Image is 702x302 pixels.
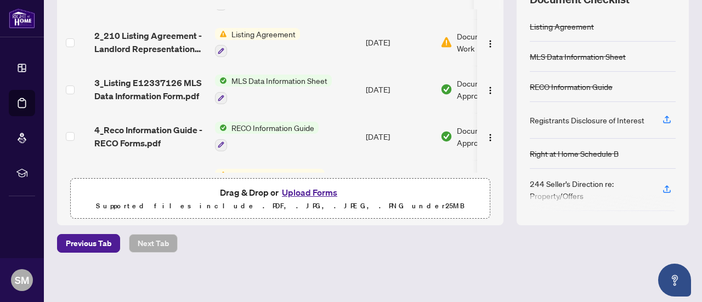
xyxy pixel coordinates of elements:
button: Logo [482,33,499,51]
span: Document Approved [457,77,525,101]
span: Drag & Drop orUpload FormsSupported files include .PDF, .JPG, .JPEG, .PNG under25MB [71,179,490,219]
div: Listing Agreement [530,20,594,32]
button: Status IconRECO Information Guide [215,122,319,151]
td: [DATE] [361,160,436,207]
img: Document Status [440,130,452,143]
img: Status Icon [215,75,227,87]
button: Status IconRight at Home Schedule B [215,169,325,198]
span: Document Needs Work [457,30,525,54]
button: Previous Tab [57,234,120,253]
span: RECO Information Guide [227,122,319,134]
button: Open asap [658,264,691,297]
div: Registrants Disclosure of Interest [530,114,644,126]
span: SM [15,272,29,288]
button: Upload Forms [279,185,341,200]
img: logo [9,8,35,29]
span: Previous Tab [66,235,111,252]
div: Right at Home Schedule B [530,147,619,159]
img: Logo [486,133,495,142]
button: Status IconMLS Data Information Sheet [215,75,332,104]
td: [DATE] [361,19,436,66]
span: Drag & Drop or [220,185,341,200]
button: Logo [482,128,499,145]
img: Logo [486,39,495,48]
img: Document Status [440,36,452,48]
button: Next Tab [129,234,178,253]
span: Document Needs Work [457,171,525,195]
div: 244 Seller’s Direction re: Property/Offers [530,178,649,202]
div: RECO Information Guide [530,81,613,93]
img: Document Status [440,83,452,95]
img: Status Icon [215,28,227,40]
button: Logo [482,81,499,98]
button: Status IconListing Agreement [215,28,300,58]
span: 3_Listing E12337126 MLS Data Information Form.pdf [94,76,206,102]
img: Logo [486,86,495,95]
td: [DATE] [361,113,436,160]
span: Document Approved [457,124,525,149]
span: 2_210 Listing Agreement - Landlord Representation Agreement - Authority to Offer for Lease - Prop... [94,29,206,55]
img: Status Icon [215,122,227,134]
span: 4_Reco Information Guide - RECO Forms.pdf [94,123,206,150]
div: MLS Data Information Sheet [530,50,626,62]
span: MLS Data Information Sheet [227,75,332,87]
p: Supported files include .PDF, .JPG, .JPEG, .PNG under 25 MB [77,200,483,213]
img: Status Icon [215,169,227,181]
span: Right at Home Schedule B [227,169,325,181]
span: Listing Agreement [227,28,300,40]
td: [DATE] [361,66,436,113]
